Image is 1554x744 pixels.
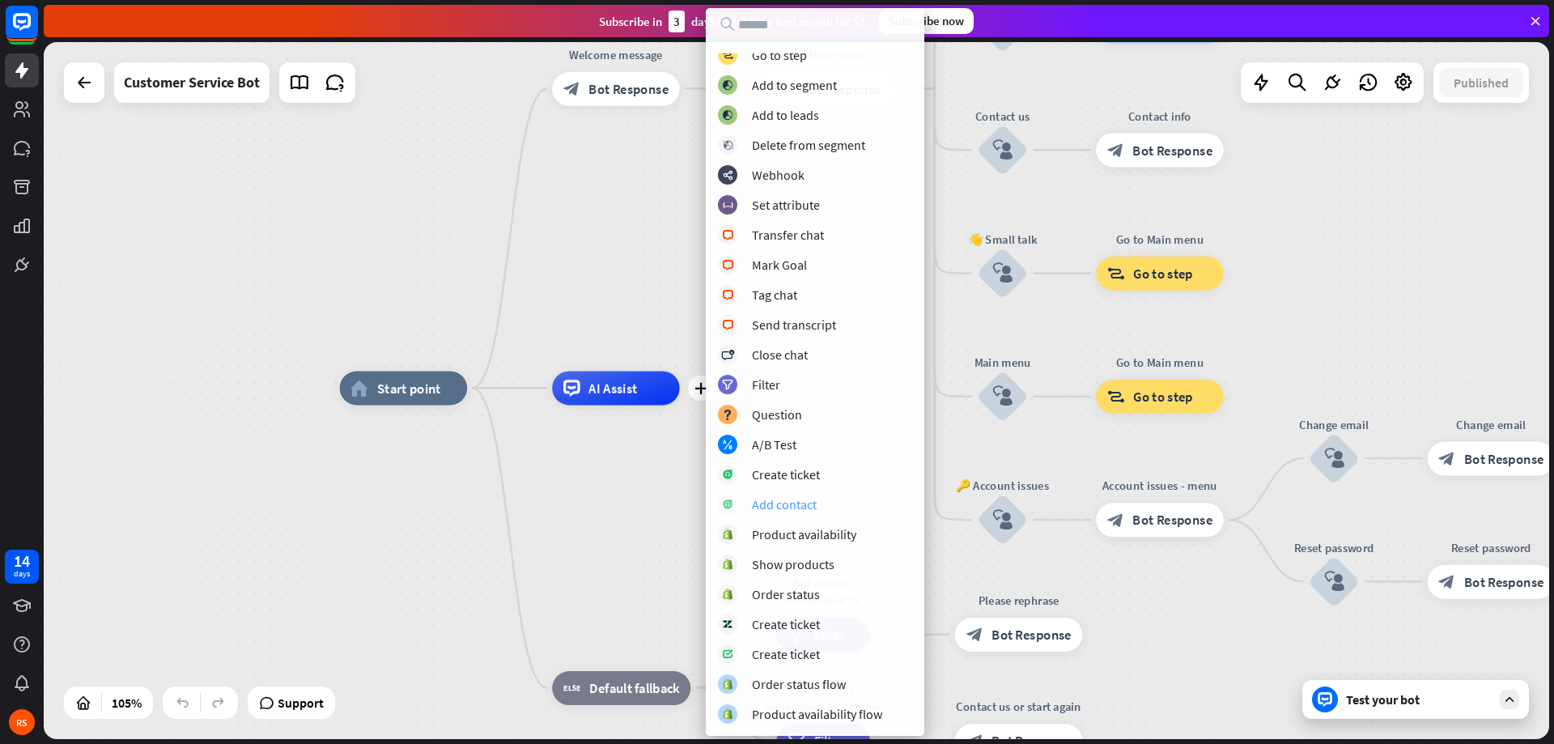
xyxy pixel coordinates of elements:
button: Published [1439,68,1523,97]
span: Default fallback [589,679,679,696]
span: Bot Response [991,626,1072,643]
i: block_user_input [1324,448,1344,468]
i: filter [722,380,733,390]
i: block_add_to_segment [722,110,733,121]
i: block_fallback [563,679,581,696]
div: Delete from segment [752,137,865,153]
button: Open LiveChat chat widget [13,6,62,55]
span: Bot Response [588,80,669,97]
div: 105% [107,690,146,716]
i: block_user_input [992,140,1013,160]
div: Question [752,406,802,423]
div: Go to Main menu [1083,354,1236,371]
span: Go to step [1133,388,1193,405]
i: block_user_input [992,386,1013,406]
div: A/B Test [752,436,796,453]
div: Test your bot [1346,691,1492,708]
i: block_user_input [1324,572,1344,592]
i: block_bot_response [966,626,983,643]
i: block_livechat [722,290,734,300]
i: block_goto [1107,388,1125,405]
div: Order status flow [752,676,846,692]
span: Bot Response [1464,573,1544,590]
div: Go to Main menu [1083,231,1236,248]
div: Create ticket [752,616,820,632]
i: block_question [723,410,732,420]
span: Bot Response [1464,450,1544,467]
div: 👋 Small talk [952,231,1054,248]
i: block_bot_response [1107,142,1124,159]
div: Welcome message [539,46,692,63]
div: Mark Goal [752,257,807,273]
div: Add contact [752,496,817,512]
span: Bot Response [1132,142,1212,159]
div: Contact us or start again [942,699,1095,716]
i: block_bot_response [563,80,580,97]
div: Go to step [752,47,807,63]
i: block_user_input [992,510,1013,530]
div: Create ticket [752,646,820,662]
i: block_set_attribute [723,200,733,210]
span: Support [278,690,324,716]
div: Send transcript [752,317,836,333]
div: Subscribe now [879,8,974,34]
div: Please rephrase [942,592,1095,609]
div: Set attribute [752,197,820,213]
i: block_add_to_segment [722,80,733,91]
i: plus [694,382,707,394]
i: home_2 [350,380,368,397]
i: block_close_chat [721,350,734,360]
div: Add to segment [752,77,837,93]
div: Product availability [752,526,856,542]
div: Main menu [952,354,1054,371]
i: block_user_input [992,263,1013,283]
span: Go to step [1133,265,1193,282]
i: block_ab_testing [723,440,733,450]
i: block_bot_response [1438,450,1455,467]
div: Transfer chat [752,227,824,243]
div: Show products [752,556,834,572]
div: days [14,568,30,580]
div: 🔑 Account issues [952,478,1054,495]
div: Contact info [1083,108,1236,125]
i: block_livechat [722,230,734,240]
span: AI Assist [588,380,637,397]
div: Contact us [952,108,1054,125]
i: block_bot_response [1438,573,1455,590]
i: block_bot_response [1107,512,1124,529]
div: Filter [752,376,780,393]
div: Create ticket [752,466,820,483]
span: Bot Response [1132,512,1212,529]
i: webhooks [723,170,733,181]
div: RS [9,709,35,735]
div: 14 [14,554,30,568]
div: Tag chat [752,287,797,303]
div: Customer Service Bot [124,62,260,103]
div: Webhook [752,167,805,183]
div: Subscribe in days to get your first month for $1 [599,11,866,32]
div: Change email [1283,416,1385,433]
i: block_livechat [722,260,734,270]
div: Add to leads [752,107,819,123]
div: Reset password [1283,539,1385,556]
div: Close chat [752,346,808,363]
i: block_livechat [722,320,734,330]
i: block_delete_from_segment [723,140,733,151]
div: Account issues - menu [1083,478,1236,495]
div: Order status [752,586,820,602]
span: Start point [377,380,441,397]
i: block_goto [1107,265,1125,282]
i: block_goto [722,50,733,61]
div: Product availability flow [752,706,882,722]
a: 14 days [5,550,39,584]
div: 3 [669,11,685,32]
